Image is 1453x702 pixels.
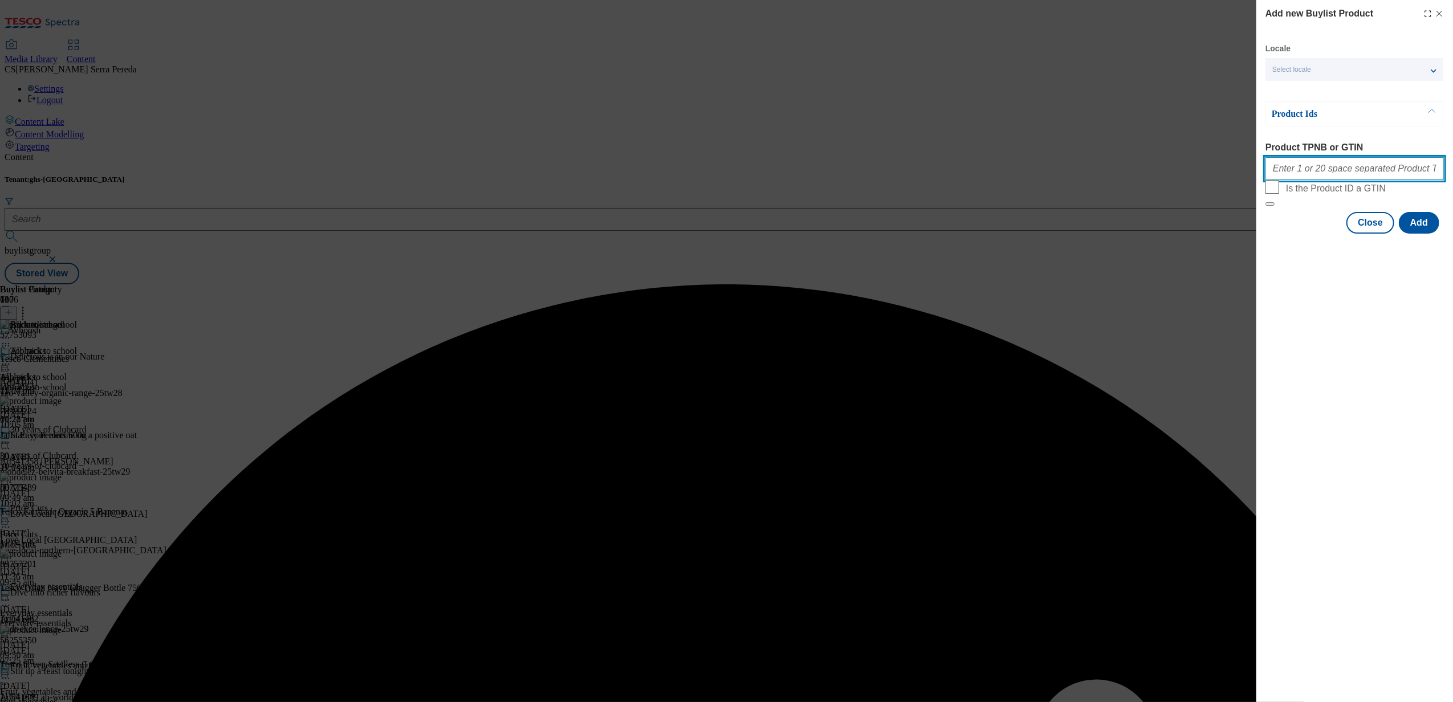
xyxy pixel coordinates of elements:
label: Product TPNB or GTIN [1265,142,1444,153]
button: Select locale [1265,58,1443,81]
input: Enter 1 or 20 space separated Product TPNB or GTIN [1265,157,1444,180]
button: Add [1399,212,1439,234]
label: Locale [1265,46,1291,52]
button: Close [1346,212,1394,234]
h4: Add new Buylist Product [1265,7,1373,21]
span: Select locale [1272,66,1311,74]
p: Product Ids [1272,108,1391,120]
span: Is the Product ID a GTIN [1286,183,1386,194]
